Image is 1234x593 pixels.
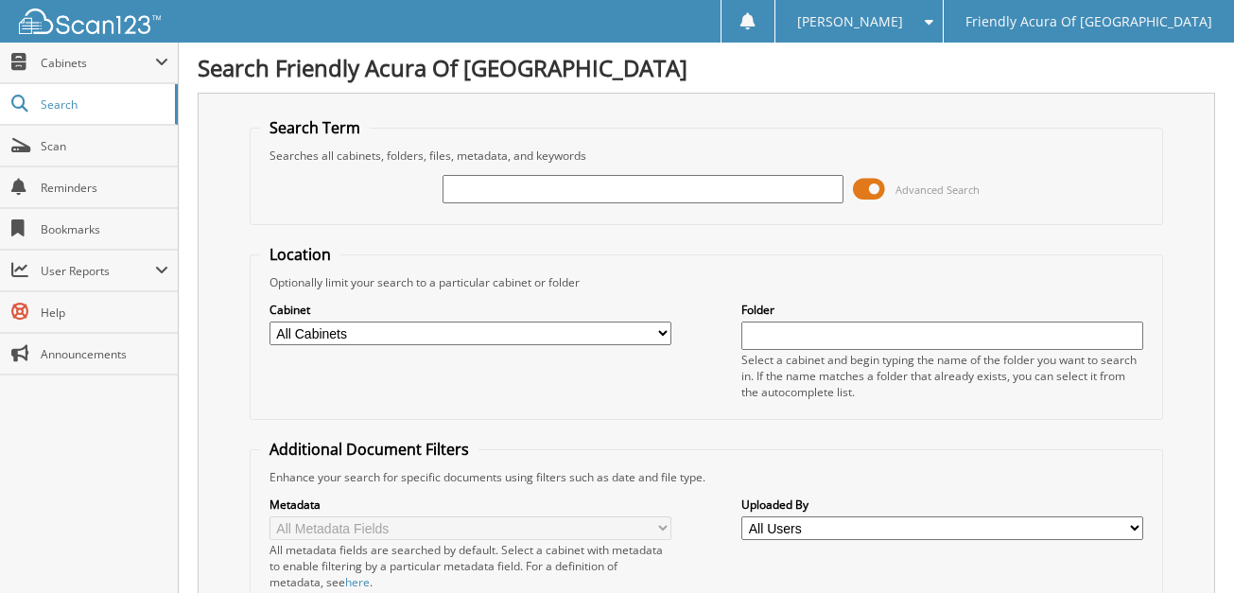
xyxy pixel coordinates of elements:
img: scan123-logo-white.svg [19,9,161,34]
legend: Location [260,244,340,265]
span: [PERSON_NAME] [797,16,903,27]
span: Search [41,96,165,113]
span: Bookmarks [41,221,168,237]
legend: Additional Document Filters [260,439,478,460]
span: Scan [41,138,168,154]
span: Announcements [41,346,168,362]
span: Help [41,305,168,321]
span: Friendly Acura Of [GEOGRAPHIC_DATA] [965,16,1212,27]
label: Folder [741,302,1143,318]
label: Uploaded By [741,497,1143,513]
span: User Reports [41,263,155,279]
div: Optionally limit your search to a particular cabinet or folder [260,274,1153,290]
iframe: Chat Widget [1139,502,1234,593]
div: Select a cabinet and begin typing the name of the folder you want to search in. If the name match... [741,352,1143,400]
h1: Search Friendly Acura Of [GEOGRAPHIC_DATA] [198,52,1215,83]
div: Searches all cabinets, folders, files, metadata, and keywords [260,148,1153,164]
label: Metadata [269,497,671,513]
label: Cabinet [269,302,671,318]
span: Advanced Search [895,183,980,197]
span: Cabinets [41,55,155,71]
div: All metadata fields are searched by default. Select a cabinet with metadata to enable filtering b... [269,542,671,590]
span: Reminders [41,180,168,196]
div: Enhance your search for specific documents using filters such as date and file type. [260,469,1153,485]
legend: Search Term [260,117,370,138]
a: here [345,574,370,590]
